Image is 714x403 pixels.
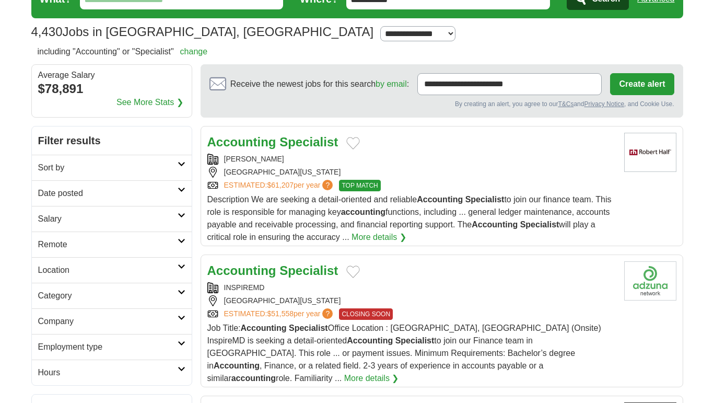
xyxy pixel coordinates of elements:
strong: accounting [231,374,276,383]
div: [GEOGRAPHIC_DATA][US_STATE] [207,167,616,178]
a: Remote [32,232,192,257]
a: change [180,47,208,56]
span: Receive the newest jobs for this search : [230,78,409,90]
h2: Location [38,264,178,277]
strong: Specialist [395,336,435,345]
a: Company [32,308,192,334]
a: Accounting Specialist [207,135,338,149]
h2: including "Accounting" or "Specialist" [38,45,208,58]
a: Hours [32,360,192,385]
button: Create alert [610,73,674,95]
a: Accounting Specialist [207,263,338,278]
a: by email [376,79,407,88]
a: More details ❯ [352,231,406,244]
span: CLOSING SOON [339,308,393,320]
div: INSPIREMD [207,282,616,293]
h2: Remote [38,238,178,251]
strong: Accounting [241,324,287,332]
a: Privacy Notice [584,100,624,108]
h2: Hours [38,366,178,379]
a: Salary [32,206,192,232]
a: Sort by [32,155,192,180]
a: See More Stats ❯ [116,96,183,109]
img: Robert Half logo [624,133,676,172]
a: Date posted [32,180,192,206]
h2: Filter results [32,126,192,155]
span: $51,558 [267,309,294,318]
span: Job Title: Office Location : [GEOGRAPHIC_DATA], [GEOGRAPHIC_DATA] (Onsite) InspireMD is seeking a... [207,324,601,383]
a: Employment type [32,334,192,360]
a: ESTIMATED:$61,207per year? [224,180,335,191]
strong: Accounting [347,336,393,345]
span: Description We are seeking a detail-oriented and reliable to join our finance team. This role is ... [207,195,612,241]
strong: Specialist [279,263,338,278]
button: Add to favorite jobs [346,266,360,278]
h2: Category [38,290,178,302]
strong: Accounting [207,263,276,278]
div: Average Salary [38,71,185,79]
a: [PERSON_NAME] [224,155,284,163]
span: ? [322,180,333,190]
a: Category [32,283,192,308]
span: $61,207 [267,181,294,189]
a: Location [32,257,192,283]
strong: Specialist [520,220,559,229]
img: Company logo [624,261,676,301]
strong: Accounting [417,195,463,204]
h2: Salary [38,213,178,225]
strong: Specialist [289,324,328,332]
a: ESTIMATED:$51,558per year? [224,308,335,320]
strong: Specialist [465,195,505,204]
h2: Date posted [38,187,178,200]
h2: Company [38,315,178,328]
strong: Accounting [472,220,518,229]
a: T&Cs [558,100,573,108]
div: [GEOGRAPHIC_DATA][US_STATE] [207,295,616,306]
h2: Sort by [38,162,178,174]
strong: accounting [341,208,385,216]
strong: Accounting [214,361,260,370]
strong: Accounting [207,135,276,149]
h2: Employment type [38,341,178,353]
span: ? [322,308,333,319]
button: Add to favorite jobs [346,137,360,149]
strong: Specialist [279,135,338,149]
span: TOP MATCH [339,180,380,191]
div: By creating an alert, you agree to our and , and Cookie Use. [209,99,674,109]
h1: Jobs in [GEOGRAPHIC_DATA], [GEOGRAPHIC_DATA] [31,25,374,39]
div: $78,891 [38,79,185,98]
a: More details ❯ [344,372,399,385]
span: 4,430 [31,22,63,41]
